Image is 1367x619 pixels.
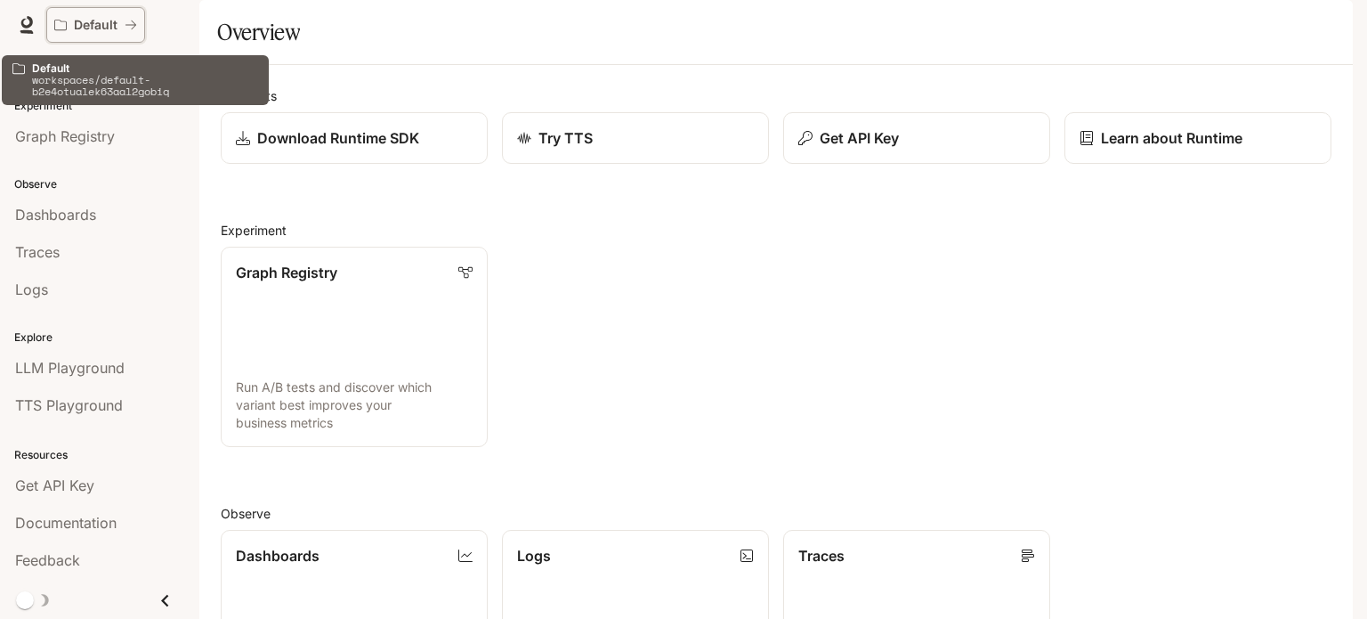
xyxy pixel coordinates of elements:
button: Get API Key [783,112,1050,164]
p: Default [74,18,117,33]
p: Graph Registry [236,262,337,283]
p: Download Runtime SDK [257,127,419,149]
a: Graph RegistryRun A/B tests and discover which variant best improves your business metrics [221,247,488,447]
p: Dashboards [236,545,320,566]
h2: Experiment [221,221,1331,240]
a: Download Runtime SDK [221,112,488,164]
p: Get API Key [820,127,899,149]
p: Logs [517,545,551,566]
p: Learn about Runtime [1101,127,1242,149]
h2: Shortcuts [221,86,1331,105]
p: Traces [798,545,845,566]
h1: Overview [217,14,300,50]
p: Try TTS [538,127,593,149]
h2: Observe [221,504,1331,523]
p: Run A/B tests and discover which variant best improves your business metrics [236,379,473,432]
button: All workspaces [46,7,145,43]
a: Try TTS [502,112,769,164]
p: workspaces/default-b2e4otualek63aal2gobiq [32,74,258,97]
p: Default [32,62,258,74]
a: Learn about Runtime [1064,112,1331,164]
